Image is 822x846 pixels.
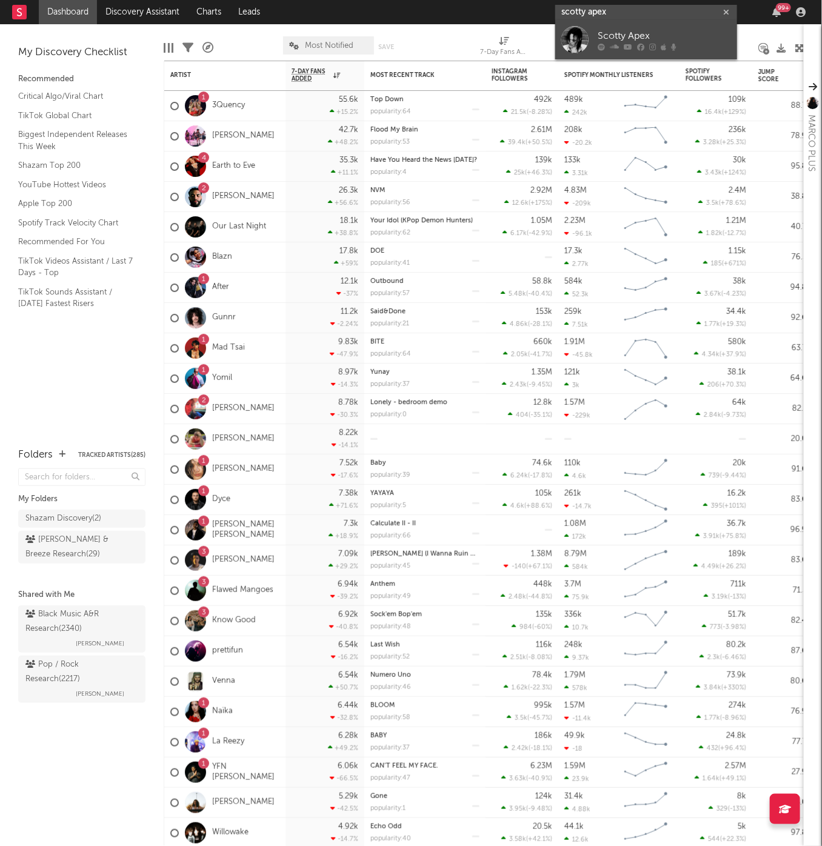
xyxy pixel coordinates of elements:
[564,247,583,255] div: 17.3k
[758,129,807,144] div: 78.9
[619,121,673,152] svg: Chart title
[339,490,358,498] div: 7.38k
[212,520,279,541] a: [PERSON_NAME] [PERSON_NAME]
[564,321,588,328] div: 7.51k
[564,411,590,419] div: -229k
[619,91,673,121] svg: Chart title
[697,168,746,176] div: ( )
[339,96,358,104] div: 55.6k
[18,159,133,172] a: Shazam Top 200
[212,434,275,444] a: [PERSON_NAME]
[619,485,673,515] svg: Chart title
[212,313,236,323] a: Gunnr
[534,96,552,104] div: 492k
[370,308,406,315] a: Said&Done
[18,492,145,507] div: My Folders
[370,278,404,285] a: Outbound
[76,636,124,651] span: [PERSON_NAME]
[727,368,746,376] div: 38.1k
[370,490,480,497] div: YAYAYA
[25,607,135,636] div: Black Music A&R Research ( 2340 )
[334,259,358,267] div: +59 %
[212,282,229,293] a: After
[370,187,386,194] a: NVM
[328,138,358,146] div: +48.2 %
[703,139,720,146] span: 3.28k
[532,368,552,376] div: 1.35M
[533,399,552,407] div: 12.8k
[212,707,233,717] a: Naïka
[528,291,550,298] span: -40.4 %
[25,511,101,526] div: Shazam Discovery ( 2 )
[535,490,552,498] div: 105k
[705,170,722,176] span: 3.43k
[370,248,384,255] a: DOE
[724,230,744,237] span: -12.7 %
[370,793,387,800] a: Gone
[564,399,585,407] div: 1.57M
[370,290,410,297] div: popularity: 57
[480,30,529,65] div: 7-Day Fans Added (7-Day Fans Added)
[758,250,807,265] div: 76.5
[370,502,406,509] div: popularity: 5
[619,333,673,364] svg: Chart title
[370,490,394,497] a: YAYAYA
[619,212,673,242] svg: Chart title
[330,108,358,116] div: +15.2 %
[182,30,193,65] div: Filters
[536,308,552,316] div: 153k
[704,291,721,298] span: 3.67k
[339,187,358,195] div: 26.3k
[758,68,789,83] div: Jump Score
[512,200,529,207] span: 12.6k
[332,441,358,449] div: -14.1 %
[772,7,781,17] button: 99+
[370,460,386,467] a: Baby
[370,733,387,739] a: BABY
[25,658,135,687] div: Pop / Rock Research ( 2217 )
[370,72,461,79] div: Most Recent Track
[530,321,550,328] span: -28.1 %
[724,261,744,267] span: +671 %
[704,321,720,328] span: 1.77k
[18,216,133,230] a: Spotify Track Velocity Chart
[506,168,552,176] div: ( )
[697,290,746,298] div: ( )
[511,109,527,116] span: 21.5k
[709,473,720,479] span: 739
[733,278,746,285] div: 38k
[18,510,145,528] a: Shazam Discovery(2)
[508,411,552,419] div: ( )
[76,687,124,701] span: [PERSON_NAME]
[370,521,416,527] a: Calculate II - II
[370,218,473,224] a: Your Idol (KPop Demon Hunters)
[370,611,422,618] a: Sock'em Bop'em
[697,108,746,116] div: ( )
[212,828,249,838] a: Willowake
[564,72,655,79] div: Spotify Monthly Listeners
[564,290,589,298] div: 52.3k
[564,217,586,225] div: 2.23M
[330,320,358,328] div: -2.24 %
[339,247,358,255] div: 17.8k
[212,495,230,505] a: Dyce
[370,96,480,103] div: Top Down
[212,343,245,353] a: Mad Tsai
[705,109,722,116] span: 16.4k
[510,321,528,328] span: 4.86k
[331,168,358,176] div: +11.1 %
[370,248,480,255] div: DOE
[729,126,746,134] div: 236k
[531,217,552,225] div: 1.05M
[758,432,807,447] div: 20.0
[564,308,582,316] div: 259k
[776,3,791,12] div: 99 +
[564,169,588,177] div: 3.31k
[202,30,213,65] div: A&R Pipeline
[370,187,480,194] div: NVM
[758,190,807,204] div: 38.8
[502,320,552,328] div: ( )
[212,161,255,172] a: Earth to Eve
[305,42,353,50] span: Most Notified
[564,187,587,195] div: 4.83M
